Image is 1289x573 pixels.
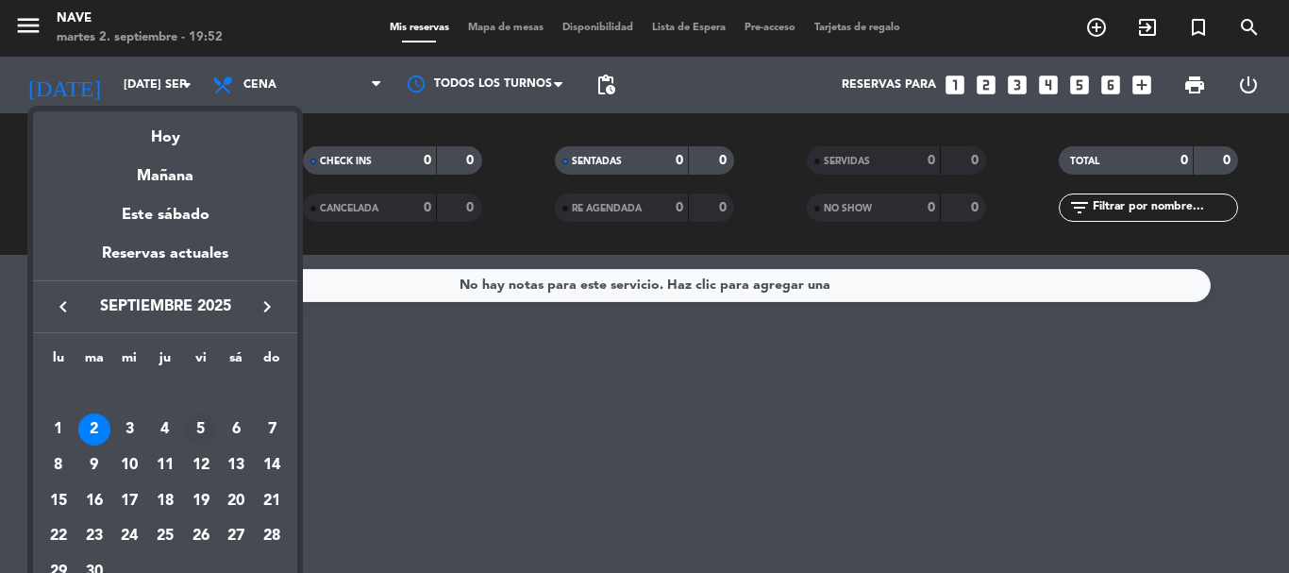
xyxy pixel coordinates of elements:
[256,295,278,318] i: keyboard_arrow_right
[147,483,183,519] td: 18 de septiembre de 2025
[76,413,112,448] td: 2 de septiembre de 2025
[41,483,76,519] td: 15 de septiembre de 2025
[147,413,183,448] td: 4 de septiembre de 2025
[42,449,75,481] div: 8
[42,413,75,446] div: 1
[41,519,76,555] td: 22 de septiembre de 2025
[219,447,255,483] td: 13 de septiembre de 2025
[254,483,290,519] td: 21 de septiembre de 2025
[185,521,217,553] div: 26
[80,295,250,319] span: septiembre 2025
[147,347,183,377] th: jueves
[220,449,252,481] div: 13
[76,347,112,377] th: martes
[78,449,110,481] div: 9
[76,447,112,483] td: 9 de septiembre de 2025
[254,347,290,377] th: domingo
[52,295,75,318] i: keyboard_arrow_left
[183,413,219,448] td: 5 de septiembre de 2025
[113,485,145,517] div: 17
[113,521,145,553] div: 24
[220,413,252,446] div: 6
[111,519,147,555] td: 24 de septiembre de 2025
[41,447,76,483] td: 8 de septiembre de 2025
[33,189,297,242] div: Este sábado
[220,521,252,553] div: 27
[256,449,288,481] div: 14
[111,413,147,448] td: 3 de septiembre de 2025
[149,521,181,553] div: 25
[185,449,217,481] div: 12
[219,347,255,377] th: sábado
[41,347,76,377] th: lunes
[183,519,219,555] td: 26 de septiembre de 2025
[113,413,145,446] div: 3
[183,447,219,483] td: 12 de septiembre de 2025
[42,521,75,553] div: 22
[147,447,183,483] td: 11 de septiembre de 2025
[111,483,147,519] td: 17 de septiembre de 2025
[76,483,112,519] td: 16 de septiembre de 2025
[149,485,181,517] div: 18
[76,519,112,555] td: 23 de septiembre de 2025
[78,485,110,517] div: 16
[185,413,217,446] div: 5
[33,111,297,150] div: Hoy
[149,449,181,481] div: 11
[46,295,80,319] button: keyboard_arrow_left
[113,449,145,481] div: 10
[33,150,297,189] div: Mañana
[250,295,284,319] button: keyboard_arrow_right
[41,377,290,413] td: SEP.
[78,521,110,553] div: 23
[254,519,290,555] td: 28 de septiembre de 2025
[219,483,255,519] td: 20 de septiembre de 2025
[219,519,255,555] td: 27 de septiembre de 2025
[78,413,110,446] div: 2
[256,413,288,446] div: 7
[183,347,219,377] th: viernes
[147,519,183,555] td: 25 de septiembre de 2025
[256,521,288,553] div: 28
[111,347,147,377] th: miércoles
[256,485,288,517] div: 21
[149,413,181,446] div: 4
[41,413,76,448] td: 1 de septiembre de 2025
[254,447,290,483] td: 14 de septiembre de 2025
[254,413,290,448] td: 7 de septiembre de 2025
[33,242,297,280] div: Reservas actuales
[111,447,147,483] td: 10 de septiembre de 2025
[219,413,255,448] td: 6 de septiembre de 2025
[185,485,217,517] div: 19
[42,485,75,517] div: 15
[220,485,252,517] div: 20
[183,483,219,519] td: 19 de septiembre de 2025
